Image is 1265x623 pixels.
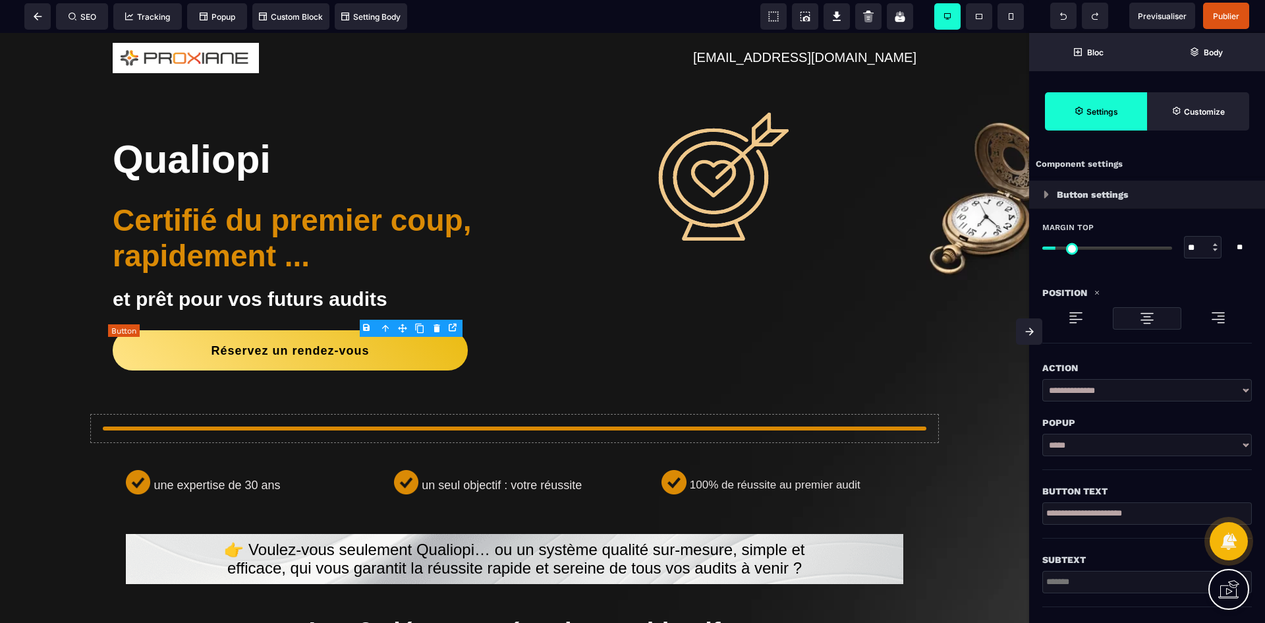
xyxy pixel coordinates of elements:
img: loading [1094,289,1100,296]
span: SEO [69,12,96,22]
span: Publier [1213,11,1239,21]
strong: Bloc [1087,47,1104,57]
div: Button Text [1042,483,1252,499]
b: Certifié du premier coup, rapidement ... [113,170,471,240]
div: Component settings [1029,152,1265,177]
span: Open Blocks [1029,33,1147,71]
img: 184210e047c06fd5bc12ddb28e3bbffc_Cible.png [627,63,809,227]
strong: Settings [1086,107,1118,117]
p: Position [1042,285,1087,301]
div: Popup [1042,415,1252,430]
span: Setting Body [341,12,401,22]
img: 92ef1b41aa5dc875a9f0b1580ab26380_Logo_Proxiane_Final.png [113,10,259,40]
text: [EMAIL_ADDRESS][DOMAIN_NAME] [438,14,916,36]
text: 100% de réussite au premier audit [690,442,907,462]
span: Settings [1045,92,1147,131]
img: loading [1210,310,1226,326]
span: Open Layer Manager [1147,33,1265,71]
div: Open the link Modal [445,320,463,335]
img: 61b494325f8a4818ccf6b45798e672df_Vector.png [661,437,686,461]
strong: Body [1204,47,1223,57]
p: Button settings [1057,187,1129,202]
div: Action [1042,360,1252,376]
b: Les 3 clés pour réussir cet objectif [308,585,720,612]
button: Réservez un rendez-vous [111,297,461,338]
b: et prêt pour vos futurs audits [113,255,387,277]
span: Margin Top [1042,222,1094,233]
div: Subtext [1042,552,1252,568]
img: 61b494325f8a4818ccf6b45798e672df_Vector.png [394,437,418,461]
span: View components [760,3,787,30]
h1: Qualiopi [113,97,546,156]
text: 👉 Voulez-vous seulement Qualiopi… ou un système qualité sur-mesure, simple et efficace, qui vous ... [208,508,821,545]
span: Tracking [125,12,170,22]
span: Open Style Manager [1147,92,1249,131]
span: Preview [1129,3,1195,29]
img: loading [1044,191,1049,198]
span: Previsualiser [1138,11,1187,21]
span: Screenshot [792,3,818,30]
img: loading [1139,311,1155,326]
strong: Customize [1184,107,1225,117]
span: Custom Block [259,12,323,22]
text: une expertise de 30 ans [154,442,370,463]
img: 61b494325f8a4818ccf6b45798e672df_Vector.png [126,437,150,461]
img: loading [1068,310,1084,326]
span: Popup [200,12,235,22]
text: un seul objectif : votre réussite [422,442,638,463]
